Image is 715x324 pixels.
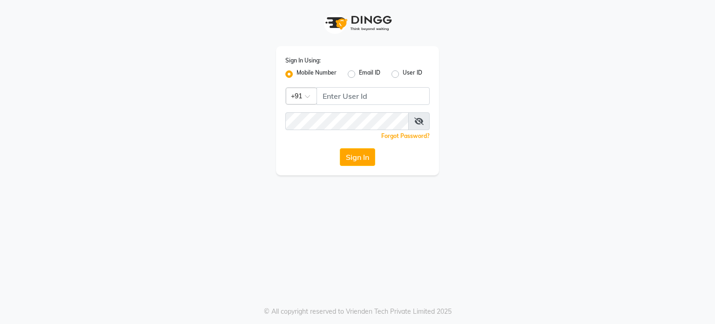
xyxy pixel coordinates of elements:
button: Sign In [340,148,375,166]
a: Forgot Password? [381,132,430,139]
img: logo1.svg [320,9,395,37]
label: Email ID [359,69,380,80]
label: Sign In Using: [285,56,321,65]
label: User ID [403,69,422,80]
label: Mobile Number [297,69,337,80]
input: Username [285,112,409,130]
input: Username [317,87,430,105]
